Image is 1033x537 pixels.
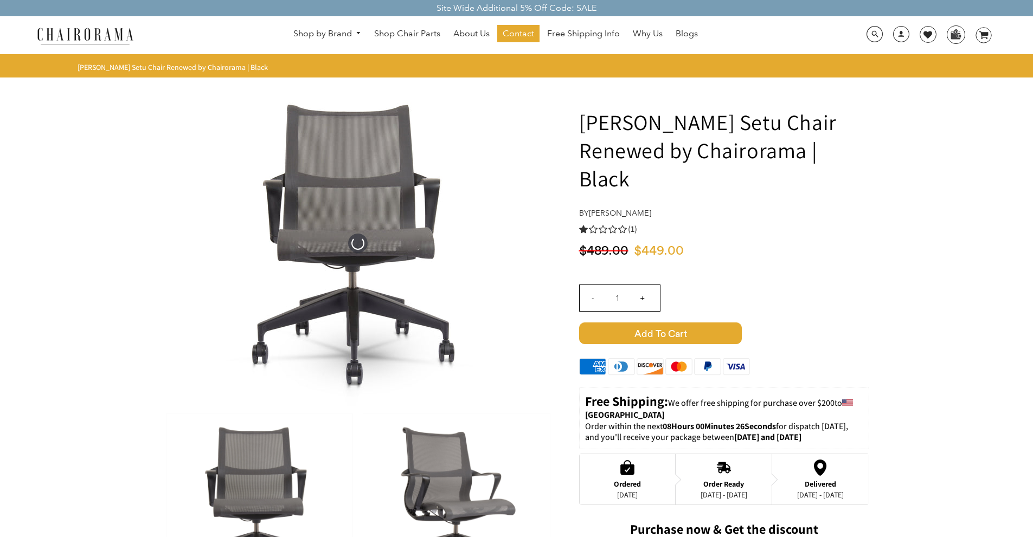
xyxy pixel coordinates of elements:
a: Free Shipping Info [542,25,625,42]
a: Shop Chair Parts [369,25,446,42]
span: Free Shipping Info [547,28,620,40]
span: Blogs [676,28,698,40]
div: [DATE] - [DATE] [797,490,844,499]
input: - [580,285,606,311]
img: chairorama [31,26,139,45]
button: Add to Cart [579,322,869,344]
span: Shop Chair Parts [374,28,440,40]
span: We offer free shipping for purchase over $200 [668,397,835,409]
p: Order within the next for dispatch [DATE], and you'll receive your package between [585,421,863,444]
a: About Us [448,25,495,42]
a: Herman Miller Setu Chair Renewed by Chairorama | Black - chairorama [195,237,521,248]
span: $449.00 [634,244,684,257]
img: WhatsApp_Image_2024-07-12_at_16.23.01.webp [947,26,964,42]
strong: Free Shipping: [585,392,668,410]
nav: DesktopNavigation [185,25,806,45]
strong: [GEOGRAPHIC_DATA] [585,409,664,420]
a: 1.0 rating (1 votes) [579,223,869,235]
span: [PERSON_NAME] Setu Chair Renewed by Chairorama | Black [78,62,268,72]
a: Contact [497,25,540,42]
span: Contact [503,28,534,40]
span: $489.00 [579,244,628,257]
div: Ordered [614,480,641,488]
a: Shop by Brand [288,25,367,42]
nav: breadcrumbs [78,62,272,72]
div: [DATE] [614,490,641,499]
a: Why Us [627,25,668,42]
span: Add to Cart [579,322,742,344]
span: (1) [628,224,637,235]
span: Why Us [633,28,663,40]
div: Order Ready [701,480,747,488]
a: [PERSON_NAME] [589,208,651,218]
span: About Us [453,28,490,40]
h4: by [579,209,869,218]
span: 08Hours 00Minutes 26Seconds [663,420,776,432]
img: Herman Miller Setu Chair Renewed by Chairorama | Black - chairorama [195,81,521,406]
div: Delivered [797,480,844,488]
p: to [585,393,863,421]
div: [DATE] - [DATE] [701,490,747,499]
input: + [630,285,656,311]
strong: [DATE] and [DATE] [734,431,801,443]
h1: [PERSON_NAME] Setu Chair Renewed by Chairorama | Black [579,108,869,192]
a: Blogs [670,25,703,42]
